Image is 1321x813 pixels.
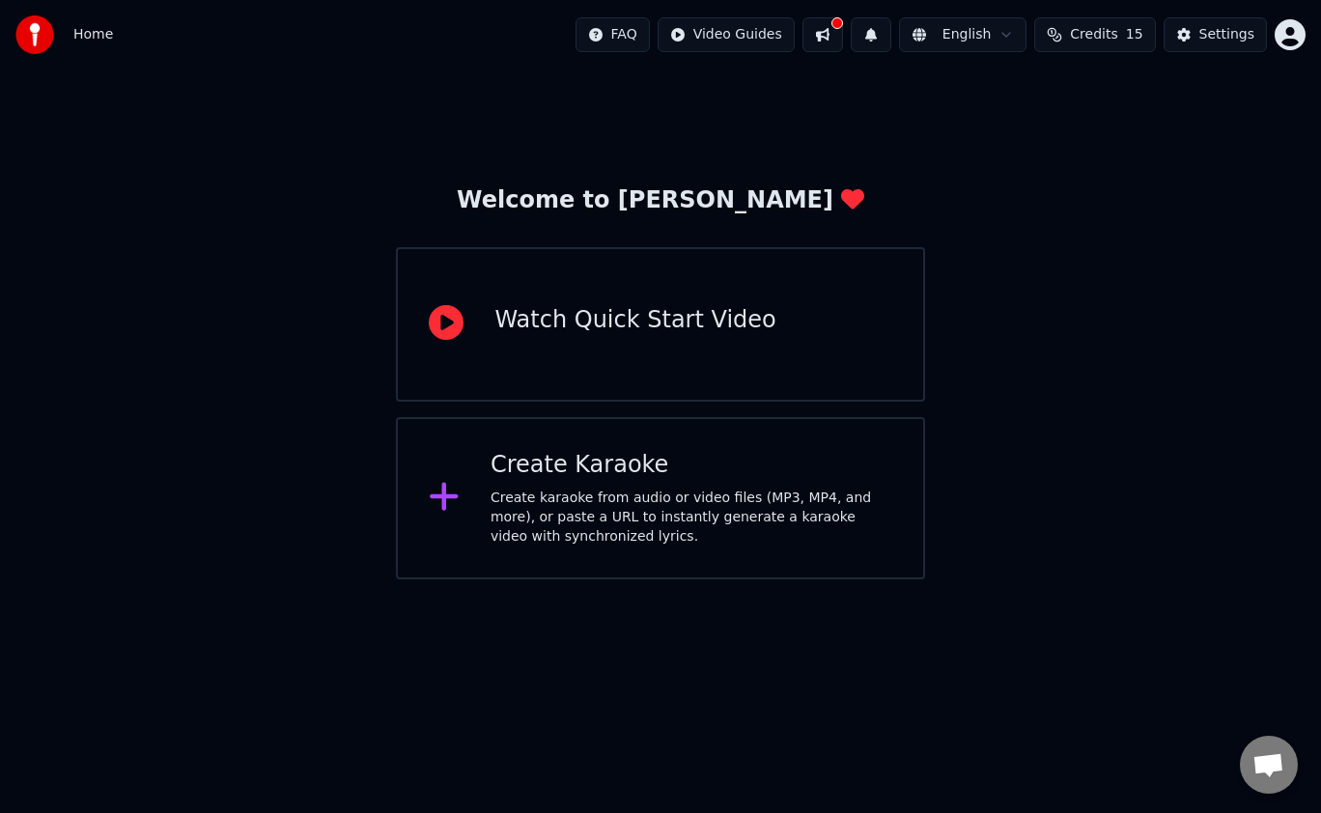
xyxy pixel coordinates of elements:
button: Credits15 [1034,17,1155,52]
div: Create karaoke from audio or video files (MP3, MP4, and more), or paste a URL to instantly genera... [491,489,892,547]
span: Credits [1070,25,1117,44]
nav: breadcrumb [73,25,113,44]
img: youka [15,15,54,54]
div: Create Karaoke [491,450,892,481]
span: Home [73,25,113,44]
div: Watch Quick Start Video [494,305,775,336]
div: Welcome to [PERSON_NAME] [457,185,864,216]
span: 15 [1126,25,1143,44]
button: FAQ [576,17,650,52]
button: Video Guides [658,17,795,52]
div: Settings [1199,25,1254,44]
a: Open chat [1240,736,1298,794]
button: Settings [1164,17,1267,52]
